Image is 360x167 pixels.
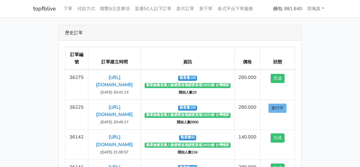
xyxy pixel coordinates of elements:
td: 140.000 [234,130,260,159]
span: 觀看臉書直播人數緩慢進場緩慢退場240分鐘 台灣獨家 [145,113,231,118]
td: 36225 [65,100,88,130]
td: 280.000 [234,70,260,100]
td: 36275 [65,70,88,100]
a: 聯繫&注意事項 [98,3,132,15]
span: 觀看量100 [178,106,197,111]
button: 進行中 [268,104,286,113]
a: 直播50人以下訂單 [132,3,174,15]
small: [DATE] 20:45:17 [100,119,129,125]
th: 價格 [234,47,260,70]
span: 觀看臉書直播人數緩慢進場緩慢退場240分鐘 台灣獨家 [145,83,231,88]
div: 歷史訂單 [59,25,301,41]
a: 下單 [61,3,75,15]
small: [DATE] 20:41:13 [100,90,129,95]
a: [URL][DOMAIN_NAME] [96,74,133,88]
a: 新下單 [197,3,215,15]
td: 36142 [65,130,88,159]
small: [DATE] 21:00:57 [100,150,129,155]
span: 開始人數10 [177,90,198,95]
strong: 錢包: 881.640 [273,5,302,12]
span: 開始人數124 [177,150,199,155]
button: 完成 [271,133,285,143]
a: topfblive [33,3,56,15]
a: [URL][DOMAIN_NAME] [96,134,133,147]
th: 訂單建立時間 [88,47,141,70]
th: 訂單編號 [65,47,88,70]
th: 狀態 [260,47,295,70]
a: [URL][DOMAIN_NAME] [96,104,133,118]
a: 郭珮真 [305,3,327,15]
button: 完成 [271,74,285,83]
a: 付款方式 [75,3,98,15]
span: 觀看臉書直播人數緩慢進場緩慢退場240分鐘 台灣獨家 [145,143,231,148]
span: 觀看量50 [179,135,196,140]
th: 資訊 [141,47,235,70]
a: 各式平台下單服務 [215,3,255,15]
span: 開始人數0000 [176,120,200,125]
span: 觀看量100 [178,76,197,81]
a: 錢包: 881.640 [271,3,305,15]
td: 280.000 [234,100,260,130]
a: 影片訂單 [174,3,197,15]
